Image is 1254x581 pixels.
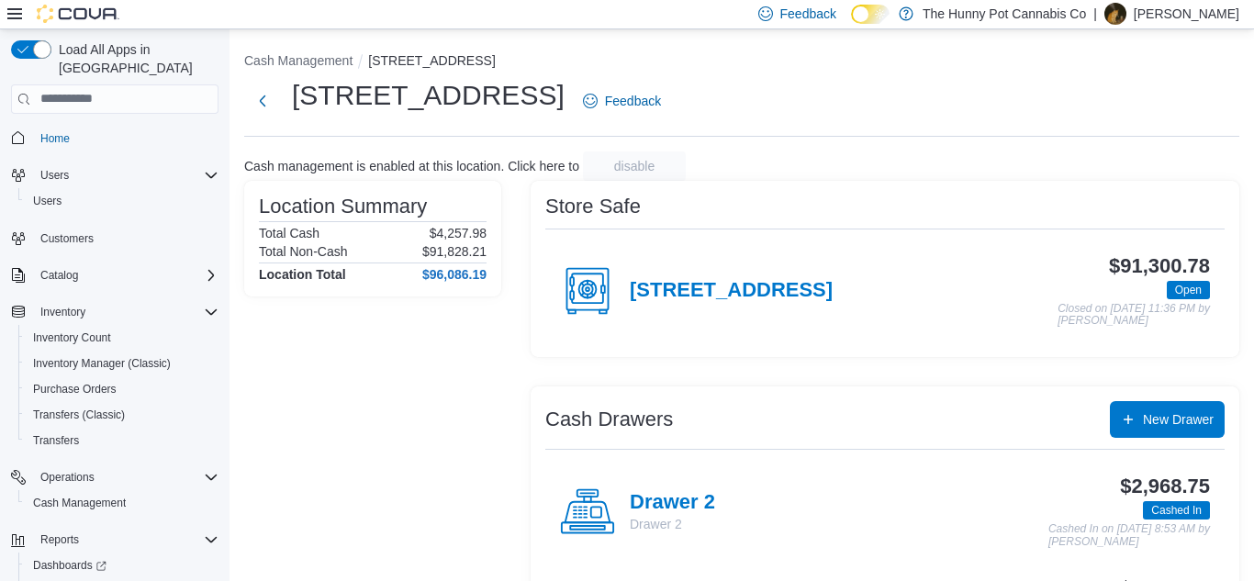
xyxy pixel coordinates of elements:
span: Operations [33,466,218,488]
span: Customers [40,231,94,246]
button: Catalog [33,264,85,286]
h4: Location Total [259,267,346,282]
span: Cash Management [33,496,126,510]
button: Reports [4,527,226,553]
span: Operations [40,470,95,485]
button: Users [33,164,76,186]
span: Inventory [40,305,85,319]
h3: $2,968.75 [1120,475,1210,497]
h1: [STREET_ADDRESS] [292,77,565,114]
button: Catalog [4,263,226,288]
span: Feedback [605,92,661,110]
button: disable [583,151,686,181]
span: Reports [33,529,218,551]
span: Catalog [40,268,78,283]
a: Inventory Manager (Classic) [26,352,178,374]
span: Feedback [780,5,836,23]
button: Operations [4,464,226,490]
a: Feedback [576,83,668,119]
p: [PERSON_NAME] [1134,3,1239,25]
span: Home [33,127,218,150]
span: Open [1167,281,1210,299]
button: Users [4,162,226,188]
div: Arvin Ayala [1104,3,1126,25]
a: Home [33,128,77,150]
span: Cashed In [1151,502,1202,519]
button: Inventory [33,301,93,323]
p: $91,828.21 [422,244,487,259]
h4: $96,086.19 [422,267,487,282]
a: Cash Management [26,492,133,514]
span: Customers [33,227,218,250]
button: Inventory Manager (Classic) [18,351,226,376]
span: Cash Management [26,492,218,514]
h3: Location Summary [259,196,427,218]
span: Catalog [33,264,218,286]
button: Purchase Orders [18,376,226,402]
span: Transfers [33,433,79,448]
h3: Cash Drawers [545,408,673,430]
button: Reports [33,529,86,551]
button: Transfers [18,428,226,453]
button: Cash Management [244,53,353,68]
p: $4,257.98 [430,226,487,240]
p: Drawer 2 [630,515,715,533]
h3: Store Safe [545,196,641,218]
span: Inventory [33,301,218,323]
span: Inventory Manager (Classic) [26,352,218,374]
button: Operations [33,466,102,488]
span: Purchase Orders [33,382,117,397]
img: Cova [37,5,119,23]
a: Users [26,190,69,212]
p: Closed on [DATE] 11:36 PM by [PERSON_NAME] [1058,303,1210,328]
a: Dashboards [18,553,226,578]
span: Load All Apps in [GEOGRAPHIC_DATA] [51,40,218,77]
h6: Total Cash [259,226,319,240]
span: Open [1175,282,1202,298]
span: Users [33,194,62,208]
p: | [1093,3,1097,25]
button: Inventory [4,299,226,325]
span: Inventory Count [26,327,218,349]
span: Users [40,168,69,183]
h4: [STREET_ADDRESS] [630,279,833,303]
button: Cash Management [18,490,226,516]
span: Dashboards [26,554,218,576]
button: Next [244,83,281,119]
button: Transfers (Classic) [18,402,226,428]
span: Dark Mode [851,24,852,25]
span: Reports [40,532,79,547]
span: Inventory Count [33,330,111,345]
a: Purchase Orders [26,378,124,400]
p: Cash management is enabled at this location. Click here to [244,159,579,173]
a: Inventory Count [26,327,118,349]
a: Transfers [26,430,86,452]
button: Home [4,125,226,151]
button: [STREET_ADDRESS] [368,53,495,68]
span: Transfers [26,430,218,452]
span: New Drawer [1143,410,1214,429]
a: Customers [33,228,101,250]
span: Users [26,190,218,212]
h6: Total Non-Cash [259,244,348,259]
p: Cashed In on [DATE] 8:53 AM by [PERSON_NAME] [1048,523,1210,548]
a: Dashboards [26,554,114,576]
span: Users [33,164,218,186]
span: Transfers (Classic) [33,408,125,422]
span: Home [40,131,70,146]
p: The Hunny Pot Cannabis Co [923,3,1086,25]
span: Inventory Manager (Classic) [33,356,171,371]
span: Dashboards [33,558,106,573]
button: New Drawer [1110,401,1225,438]
span: disable [614,157,655,175]
nav: An example of EuiBreadcrumbs [244,51,1239,73]
span: Transfers (Classic) [26,404,218,426]
button: Users [18,188,226,214]
a: Transfers (Classic) [26,404,132,426]
h4: Drawer 2 [630,491,715,515]
button: Inventory Count [18,325,226,351]
h3: $91,300.78 [1109,255,1210,277]
input: Dark Mode [851,5,890,24]
span: Purchase Orders [26,378,218,400]
button: Customers [4,225,226,251]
